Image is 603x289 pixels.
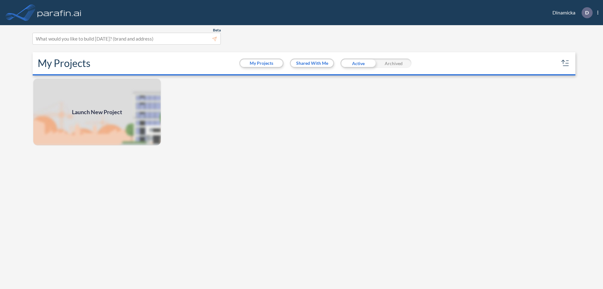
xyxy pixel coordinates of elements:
[291,59,333,67] button: Shared With Me
[340,58,376,68] div: Active
[376,58,411,68] div: Archived
[33,78,161,146] a: Launch New Project
[560,58,570,68] button: sort
[585,10,589,15] p: D
[240,59,283,67] button: My Projects
[33,78,161,146] img: add
[36,6,83,19] img: logo
[213,28,221,33] span: Beta
[543,7,598,18] div: Dinamicka
[38,57,90,69] h2: My Projects
[72,108,122,116] span: Launch New Project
